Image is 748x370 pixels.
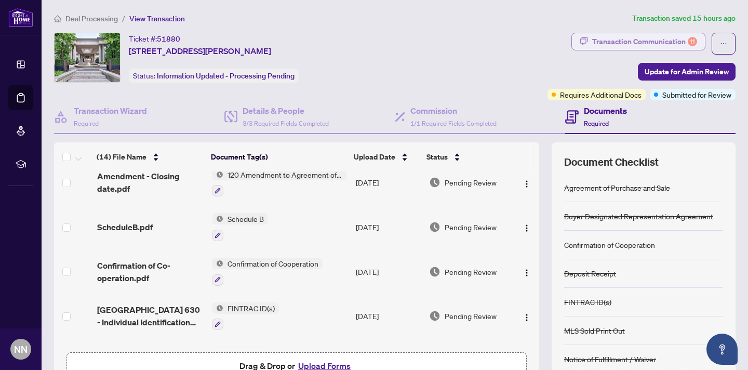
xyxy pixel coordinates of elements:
[212,347,223,358] img: Status Icon
[223,302,279,314] span: FINTRAC ID(s)
[212,213,223,224] img: Status Icon
[212,258,223,269] img: Status Icon
[129,33,180,45] div: Ticket #:
[429,221,440,233] img: Document Status
[523,224,531,232] img: Logo
[523,313,531,322] img: Logo
[129,14,185,23] span: View Transaction
[97,151,146,163] span: (14) File Name
[223,213,268,224] span: Schedule B
[688,37,697,46] div: 11
[564,353,656,365] div: Notice of Fulfillment / Waiver
[157,71,295,81] span: Information Updated - Processing Pending
[243,120,329,127] span: 3/3 Required Fields Completed
[422,142,511,171] th: Status
[445,221,497,233] span: Pending Review
[97,170,204,195] span: Amendment - Closing date.pdf
[352,294,425,339] td: [DATE]
[518,308,535,324] button: Logo
[564,239,655,250] div: Confirmation of Cooperation
[720,40,727,47] span: ellipsis
[223,169,346,180] span: 120 Amendment to Agreement of Purchase and Sale
[8,8,33,27] img: logo
[212,169,346,197] button: Status Icon120 Amendment to Agreement of Purchase and Sale
[65,14,118,23] span: Deal Processing
[564,268,616,279] div: Deposit Receipt
[97,221,153,233] span: ScheduleB.pdf
[445,310,497,322] span: Pending Review
[632,12,736,24] article: Transaction saved 15 hours ago
[410,104,497,117] h4: Commission
[55,33,120,82] img: IMG-C12359080_1.jpg
[212,258,323,286] button: Status IconConfirmation of Cooperation
[223,347,271,358] span: Trade Sheet
[429,266,440,277] img: Document Status
[662,89,731,100] span: Submitted for Review
[243,104,329,117] h4: Details & People
[571,33,705,50] button: Transaction Communication11
[523,180,531,188] img: Logo
[518,263,535,280] button: Logo
[74,104,147,117] h4: Transaction Wizard
[564,155,659,169] span: Document Checklist
[74,120,99,127] span: Required
[212,213,268,241] button: Status IconSchedule B
[429,310,440,322] img: Document Status
[129,45,271,57] span: [STREET_ADDRESS][PERSON_NAME]
[97,259,204,284] span: Confirmation of Co-operation.pdf
[352,161,425,205] td: [DATE]
[223,258,323,269] span: Confirmation of Cooperation
[92,142,207,171] th: (14) File Name
[638,63,736,81] button: Update for Admin Review
[564,296,611,308] div: FINTRAC ID(s)
[212,302,223,314] img: Status Icon
[445,266,497,277] span: Pending Review
[122,12,125,24] li: /
[564,210,713,222] div: Buyer Designated Representation Agreement
[212,302,279,331] button: Status IconFINTRAC ID(s)
[354,151,395,163] span: Upload Date
[426,151,448,163] span: Status
[410,120,497,127] span: 1/1 Required Fields Completed
[706,334,738,365] button: Open asap
[97,303,204,328] span: [GEOGRAPHIC_DATA] 630 - Individual Identification Information Record.pdf
[429,177,440,188] img: Document Status
[564,182,670,193] div: Agreement of Purchase and Sale
[523,269,531,277] img: Logo
[14,342,28,356] span: NN
[207,142,350,171] th: Document Tag(s)
[564,325,625,336] div: MLS Sold Print Out
[560,89,642,100] span: Requires Additional Docs
[54,15,61,22] span: home
[445,177,497,188] span: Pending Review
[157,34,180,44] span: 51880
[584,120,609,127] span: Required
[518,219,535,235] button: Logo
[352,205,425,249] td: [DATE]
[645,63,729,80] span: Update for Admin Review
[129,69,299,83] div: Status:
[352,249,425,294] td: [DATE]
[584,104,627,117] h4: Documents
[592,33,697,50] div: Transaction Communication
[212,169,223,180] img: Status Icon
[518,174,535,191] button: Logo
[350,142,422,171] th: Upload Date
